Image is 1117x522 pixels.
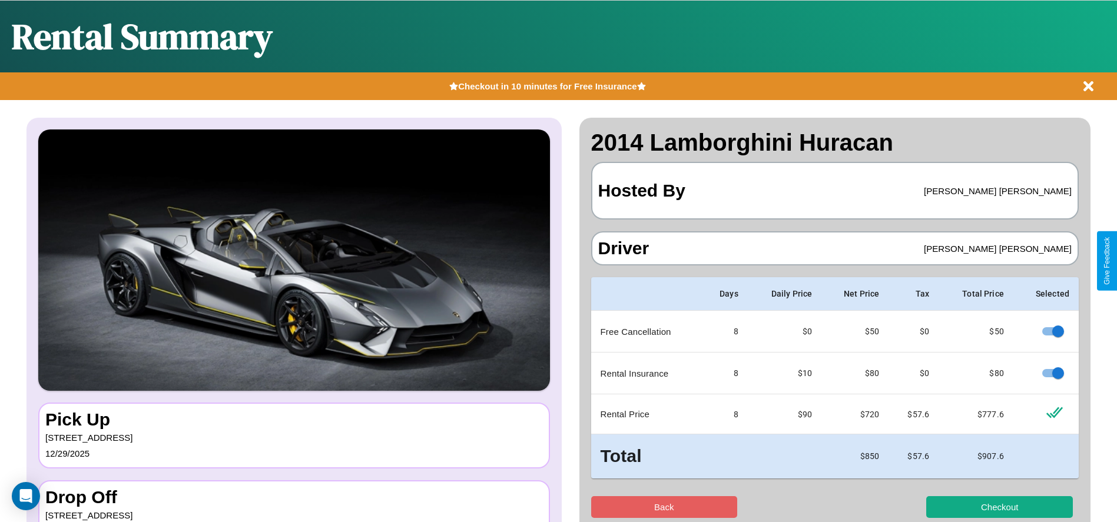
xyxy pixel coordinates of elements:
[598,169,685,212] h3: Hosted By
[12,482,40,510] div: Open Intercom Messenger
[924,183,1072,199] p: [PERSON_NAME] [PERSON_NAME]
[821,353,889,394] td: $ 80
[939,434,1013,478] td: $ 907.6
[939,394,1013,434] td: $ 777.6
[591,496,738,518] button: Back
[601,324,692,340] p: Free Cancellation
[748,394,821,434] td: $ 90
[889,434,939,478] td: $ 57.6
[1103,237,1111,285] div: Give Feedback
[601,365,692,381] p: Rental Insurance
[701,353,748,394] td: 8
[821,434,889,478] td: $ 850
[701,311,748,353] td: 8
[939,277,1013,311] th: Total Price
[701,394,748,434] td: 8
[821,311,889,353] td: $ 50
[939,353,1013,394] td: $ 80
[821,277,889,311] th: Net Price
[924,241,1072,257] p: [PERSON_NAME] [PERSON_NAME]
[591,129,1079,156] h2: 2014 Lamborghini Huracan
[601,444,692,469] h3: Total
[926,496,1073,518] button: Checkout
[12,12,273,61] h1: Rental Summary
[748,277,821,311] th: Daily Price
[45,445,543,461] p: 12 / 29 / 2025
[889,353,939,394] td: $0
[889,311,939,353] td: $0
[458,81,637,91] b: Checkout in 10 minutes for Free Insurance
[701,277,748,311] th: Days
[45,430,543,445] p: [STREET_ADDRESS]
[889,394,939,434] td: $ 57.6
[591,277,1079,478] table: simple table
[821,394,889,434] td: $ 720
[45,487,543,507] h3: Drop Off
[748,353,821,394] td: $10
[1013,277,1079,311] th: Selected
[45,410,543,430] h3: Pick Up
[601,406,692,422] p: Rental Price
[889,277,939,311] th: Tax
[598,238,649,258] h3: Driver
[748,311,821,353] td: $0
[939,311,1013,353] td: $ 50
